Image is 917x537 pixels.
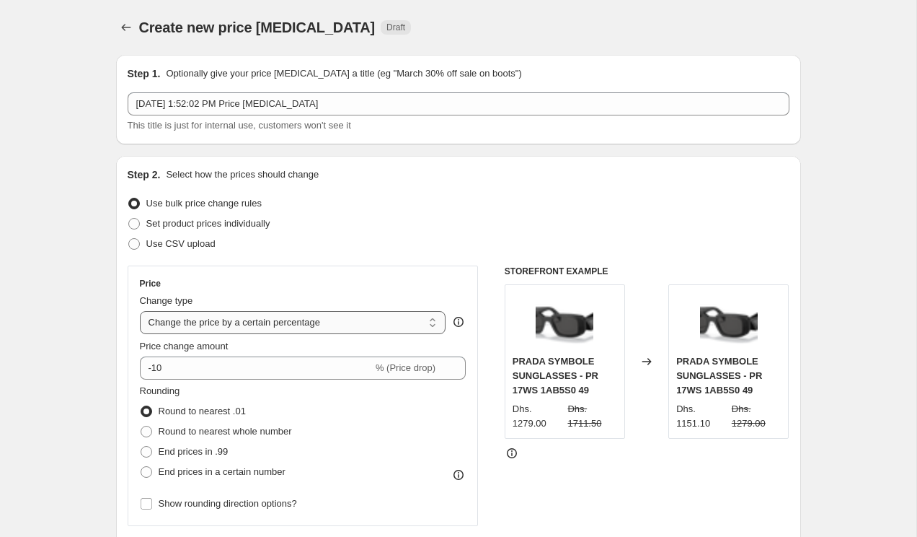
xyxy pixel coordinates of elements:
[128,167,161,182] h2: Step 2.
[146,238,216,249] span: Use CSV upload
[166,167,319,182] p: Select how the prices should change
[386,22,405,33] span: Draft
[166,66,521,81] p: Optionally give your price [MEDICAL_DATA] a title (eg "March 30% off sale on boots")
[159,466,285,477] span: End prices in a certain number
[140,385,180,396] span: Rounding
[140,341,229,352] span: Price change amount
[139,19,376,35] span: Create new price [MEDICAL_DATA]
[376,362,435,373] span: % (Price drop)
[513,356,598,396] span: PRADA SYMBOLE SUNGLASSES - PR 17WS 1AB5S0 49
[128,120,351,131] span: This title is just for internal use, customers won't see it
[159,446,229,457] span: End prices in .99
[159,406,246,416] span: Round to nearest .01
[140,278,161,289] h3: Price
[116,17,136,38] button: Price change jobs
[700,292,758,350] img: 0PR_17WS__1AB5S0__STD__shad__qt_80x.png
[676,356,762,396] span: PRADA SYMBOLE SUNGLASSES - PR 17WS 1AB5S0 49
[451,315,466,329] div: help
[732,402,781,431] strike: Dhs. 1279.00
[536,292,593,350] img: 0PR_17WS__1AB5S0__STD__shad__qt_80x.png
[567,402,617,431] strike: Dhs. 1711.50
[146,218,270,229] span: Set product prices individually
[128,92,789,115] input: 30% off holiday sale
[513,402,562,431] div: Dhs. 1279.00
[159,426,292,437] span: Round to nearest whole number
[140,357,373,380] input: -15
[140,295,193,306] span: Change type
[159,498,297,509] span: Show rounding direction options?
[128,66,161,81] h2: Step 1.
[676,402,726,431] div: Dhs. 1151.10
[146,198,262,209] span: Use bulk price change rules
[505,266,789,277] h6: STOREFRONT EXAMPLE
